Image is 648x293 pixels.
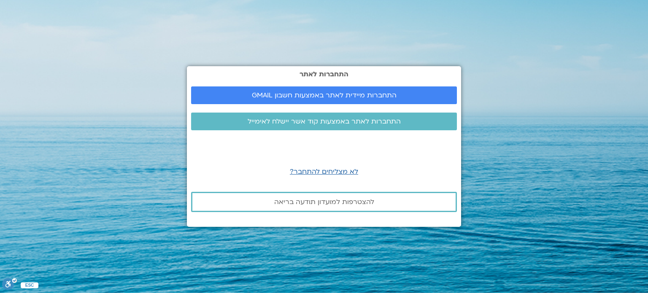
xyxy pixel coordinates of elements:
[290,167,358,176] a: לא מצליחים להתחבר?
[248,118,401,125] span: התחברות לאתר באמצעות קוד אשר יישלח לאימייל
[274,198,374,206] span: להצטרפות למועדון תודעה בריאה
[252,91,397,99] span: התחברות מיידית לאתר באמצעות חשבון GMAIL
[191,70,457,78] h2: התחברות לאתר
[191,113,457,130] a: התחברות לאתר באמצעות קוד אשר יישלח לאימייל
[191,86,457,104] a: התחברות מיידית לאתר באמצעות חשבון GMAIL
[191,192,457,212] a: להצטרפות למועדון תודעה בריאה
